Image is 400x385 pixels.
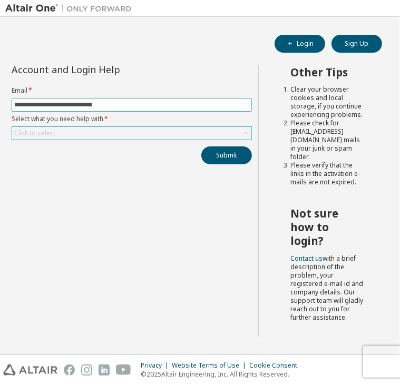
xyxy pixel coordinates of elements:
[331,35,382,53] button: Sign Up
[201,146,252,164] button: Submit
[99,364,110,376] img: linkedin.svg
[3,364,57,376] img: altair_logo.svg
[141,370,304,379] p: © 2025 Altair Engineering, Inc. All Rights Reserved.
[290,161,363,186] li: Please verify that the links in the activation e-mails are not expired.
[14,129,55,137] div: Click to select
[249,361,304,370] div: Cookie Consent
[290,254,323,263] a: Contact us
[12,127,251,140] div: Click to select
[12,115,252,123] label: Select what you need help with
[290,65,363,79] h2: Other Tips
[290,254,363,322] span: with a brief description of the problem, your registered e-mail id and company details. Our suppo...
[64,364,75,376] img: facebook.svg
[12,86,252,95] label: Email
[141,361,172,370] div: Privacy
[290,119,363,161] li: Please check for [EMAIL_ADDRESS][DOMAIN_NAME] mails in your junk or spam folder.
[275,35,325,53] button: Login
[81,364,92,376] img: instagram.svg
[290,85,363,119] li: Clear your browser cookies and local storage, if you continue experiencing problems.
[5,3,137,14] img: Altair One
[290,206,363,248] h2: Not sure how to login?
[116,364,131,376] img: youtube.svg
[12,65,204,74] div: Account and Login Help
[172,361,249,370] div: Website Terms of Use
